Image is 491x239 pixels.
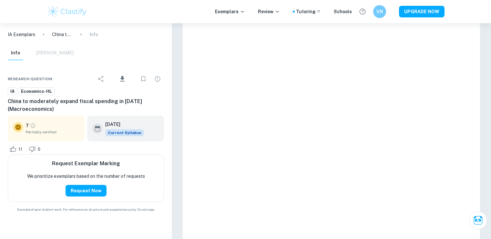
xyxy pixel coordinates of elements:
[8,31,35,38] a: IA Exemplars
[52,31,73,38] p: China to moderately expand fiscal spending in [DATE] (Macroeconomics)
[89,31,98,38] p: Info
[373,5,386,18] button: VN
[215,8,245,15] p: Exemplars
[15,146,26,153] span: 11
[27,144,44,154] div: Dislike
[151,72,164,85] div: Report issue
[66,185,107,196] button: Request Now
[47,5,88,18] img: Clastify logo
[376,8,383,15] h6: VN
[334,8,352,15] a: Schools
[95,72,107,85] div: Share
[26,122,29,129] p: 7
[34,146,44,153] span: 0
[105,129,144,136] div: This exemplar is based on the current syllabus. Feel free to refer to it for inspiration/ideas wh...
[469,211,487,229] button: Ask Clai
[399,6,445,17] button: UPGRADE NOW
[8,76,52,82] span: Research question
[296,8,321,15] a: Tutoring
[105,129,144,136] span: Current Syllabus
[8,87,17,95] a: IA
[105,121,139,128] h6: [DATE]
[8,46,23,60] button: Info
[26,129,79,135] span: Partially verified
[52,160,120,167] h6: Request Exemplar Marking
[27,173,145,180] p: We prioritize exemplars based on the number of requests
[258,8,280,15] p: Review
[19,88,54,95] span: Economics-HL
[357,6,368,17] button: Help and Feedback
[8,207,164,212] span: Example of past student work. For reference on structure and expectations only. Do not copy.
[109,71,136,87] div: Download
[8,144,26,154] div: Like
[18,87,55,95] a: Economics-HL
[8,98,164,113] h6: China to moderately expand fiscal spending in [DATE] (Macroeconomics)
[30,123,36,129] a: Grade partially verified
[137,72,150,85] div: Bookmark
[8,88,17,95] span: IA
